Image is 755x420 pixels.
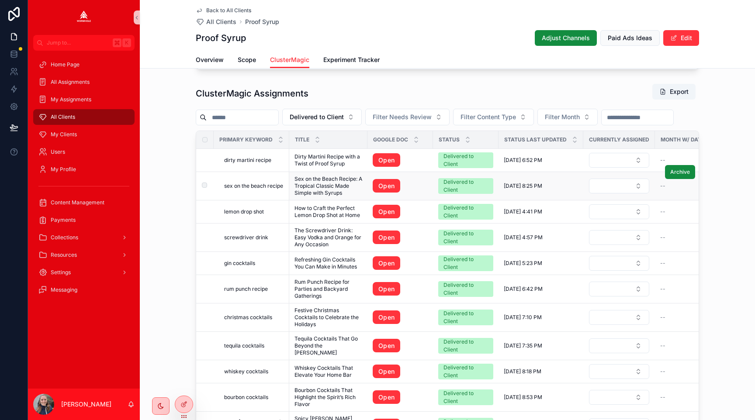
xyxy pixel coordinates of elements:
[373,179,428,193] a: Open
[589,179,649,193] button: Select Button
[439,136,460,143] span: Status
[33,92,135,107] a: My Assignments
[224,368,268,375] span: whiskey cocktails
[373,153,400,167] a: Open
[294,227,362,248] span: The Screwdriver Drink: Easy Vodka and Orange for Any Occasion
[224,394,284,401] a: bourbon cocktails
[660,157,719,164] a: --
[373,282,400,296] a: Open
[589,255,650,271] a: Select Button
[542,34,590,42] span: Adjust Channels
[589,338,650,354] a: Select Button
[443,310,488,325] div: Delivered to Client
[51,79,90,86] span: All Assignments
[373,113,432,121] span: Filter Needs Review
[504,234,543,241] span: [DATE] 4:57 PM
[294,176,362,196] span: Sex on the Beach Recipe: A Tropical Classic Made Simple with Syrups
[504,182,578,189] a: [DATE] 8:25 PM
[504,314,578,321] a: [DATE] 7:10 PM
[373,153,428,167] a: Open
[294,205,362,219] a: How to Craft the Perfect Lemon Drop Shot at Home
[504,208,578,215] a: [DATE] 4:41 PM
[438,338,493,354] a: Delivered to Client
[245,17,279,26] a: Proof Syrup
[660,394,665,401] span: --
[443,152,488,168] div: Delivered to Client
[504,208,542,215] span: [DATE] 4:41 PM
[373,390,400,404] a: Open
[33,282,135,298] a: Messaging
[224,286,284,293] a: rum punch recipe
[443,389,488,405] div: Delivered to Client
[504,394,578,401] a: [DATE] 8:53 PM
[224,208,284,215] a: lemon drop shot
[589,153,649,168] button: Select Button
[443,230,488,245] div: Delivered to Client
[196,7,251,14] a: Back to All Clients
[373,390,428,404] a: Open
[670,169,690,176] span: Archive
[443,281,488,297] div: Delivered to Client
[33,144,135,160] a: Users
[600,30,660,46] button: Paid Ads Ideas
[589,230,650,245] a: Select Button
[33,127,135,142] a: My Clients
[294,256,362,270] span: Refreshing Gin Cocktails You Can Make in Minutes
[270,55,309,64] span: ClusterMagic
[660,234,665,241] span: --
[589,364,650,379] a: Select Button
[660,314,665,321] span: --
[224,234,284,241] a: screwdriver drink
[373,339,428,353] a: Open
[33,195,135,210] a: Content Management
[224,157,284,164] a: dirty martini recipe
[660,314,719,321] a: --
[589,230,649,245] button: Select Button
[589,178,650,194] a: Select Button
[504,234,578,241] a: [DATE] 4:57 PM
[206,7,251,14] span: Back to All Clients
[224,234,268,241] span: screwdriver drink
[438,230,493,245] a: Delivered to Client
[504,342,542,349] span: [DATE] 7:35 PM
[373,339,400,353] a: Open
[47,39,109,46] span: Jump to...
[535,30,597,46] button: Adjust Channels
[589,281,650,297] a: Select Button
[238,55,256,64] span: Scope
[224,157,271,164] span: dirty martini recipe
[660,342,719,349] a: --
[660,342,665,349] span: --
[51,199,104,206] span: Content Management
[294,365,362,379] span: Whiskey Cocktails That Elevate Your Home Bar
[504,368,541,375] span: [DATE] 8:18 PM
[373,310,428,324] a: Open
[294,387,362,408] a: Bourbon Cocktails That Highlight the Spirit’s Rich Flavor
[224,182,284,189] a: sex on the beach recipe
[294,307,362,328] span: Festive Christmas Cocktails to Celebrate the Holidays
[660,286,719,293] a: --
[51,251,77,258] span: Resources
[438,281,493,297] a: Delivered to Client
[294,153,362,167] span: Dirty Martini Recipe with a Twist of Proof Syrup
[660,182,665,189] span: --
[290,113,344,121] span: Delivered to Client
[373,205,428,219] a: Open
[660,157,665,164] span: --
[438,178,493,194] a: Delivered to Client
[660,286,665,293] span: --
[545,113,580,121] span: Filter Month
[238,52,256,69] a: Scope
[294,335,362,356] span: Tequila Cocktails That Go Beyond the [PERSON_NAME]
[196,55,224,64] span: Overview
[504,182,542,189] span: [DATE] 8:25 PM
[589,136,649,143] span: Currently Assigned
[461,113,516,121] span: Filter Content Type
[589,364,649,379] button: Select Button
[33,109,135,125] a: All Clients
[373,231,428,244] a: Open
[589,310,649,325] button: Select Button
[652,84,696,100] button: Export
[51,234,78,241] span: Collections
